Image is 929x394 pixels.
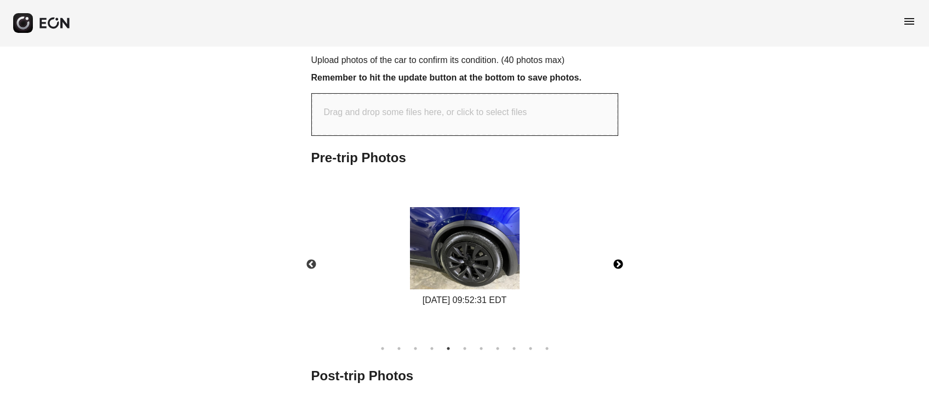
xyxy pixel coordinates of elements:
[492,343,503,354] button: 8
[410,207,520,289] img: https://fastfleet.me/rails/active_storage/blobs/redirect/eyJfcmFpbHMiOnsibWVzc2FnZSI6IkJBaHBBeVF2...
[311,71,618,84] h3: Remember to hit the update button at the bottom to save photos.
[292,245,330,284] button: Previous
[443,343,454,354] button: 5
[426,343,437,354] button: 4
[476,343,487,354] button: 7
[509,343,520,354] button: 9
[311,367,618,385] h2: Post-trip Photos
[394,343,404,354] button: 2
[311,149,618,167] h2: Pre-trip Photos
[410,343,421,354] button: 3
[410,294,520,307] div: [DATE] 09:52:31 EDT
[311,54,618,67] p: Upload photos of the car to confirm its condition. (40 photos max)
[459,343,470,354] button: 6
[525,343,536,354] button: 10
[377,343,388,354] button: 1
[542,343,552,354] button: 11
[599,245,637,284] button: Next
[324,106,527,119] p: Drag and drop some files here, or click to select files
[903,15,916,28] span: menu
